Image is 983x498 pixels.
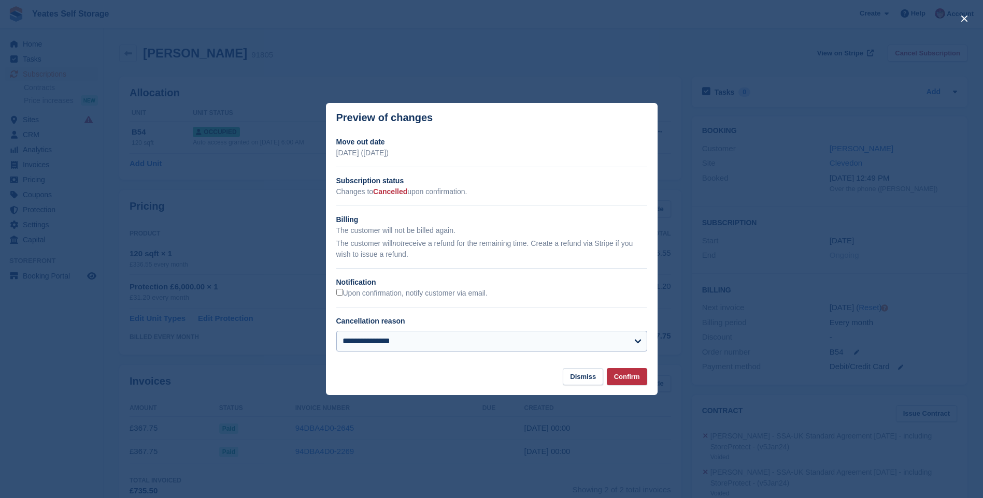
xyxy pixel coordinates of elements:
[336,186,647,197] p: Changes to upon confirmation.
[336,137,647,148] h2: Move out date
[336,289,488,298] label: Upon confirmation, notify customer via email.
[956,10,973,27] button: close
[336,112,433,124] p: Preview of changes
[336,148,647,158] p: [DATE] ([DATE])
[392,239,402,247] em: not
[336,175,647,186] h2: Subscription status
[336,214,647,225] h2: Billing
[373,187,407,196] span: Cancelled
[336,277,647,288] h2: Notification
[336,238,647,260] p: The customer will receive a refund for the remaining time. Create a refund via Stripe if you wish...
[563,368,603,385] button: Dismiss
[336,317,405,325] label: Cancellation reason
[336,289,343,296] input: Upon confirmation, notify customer via email.
[607,368,647,385] button: Confirm
[336,225,647,236] p: The customer will not be billed again.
